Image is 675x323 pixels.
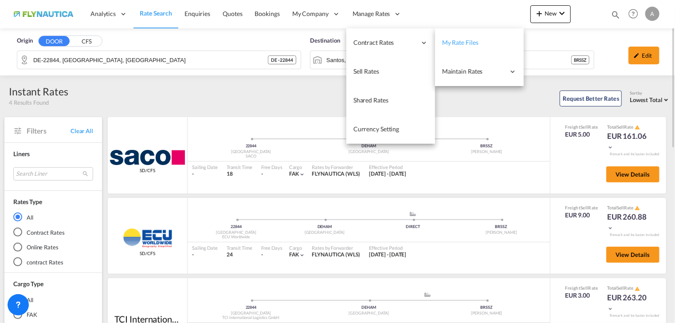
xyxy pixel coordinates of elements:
[9,84,68,98] div: Instant Rates
[428,143,545,149] div: BRSSZ
[635,286,640,291] md-icon: icon-alert
[289,244,306,251] div: Cargo
[71,127,93,135] span: Clear All
[565,205,598,211] div: Freight Rate
[369,244,407,251] div: Effective Period
[626,6,645,22] div: Help
[310,149,428,155] div: [GEOGRAPHIC_DATA]
[140,250,155,256] span: SD/CFS
[261,244,283,251] div: Free Days
[13,4,73,24] img: 9ba71a70730211f0938d81abc5cb9893.png
[428,305,545,311] div: BRSSZ
[611,10,620,23] div: icon-magnify
[13,197,42,206] div: Rates Type
[312,251,360,258] span: FLYNAUTICA (WLS)
[428,149,545,155] div: [PERSON_NAME]
[635,205,640,211] md-icon: icon-alert
[119,228,177,248] img: ECU Worldwide
[645,7,659,21] div: A
[33,53,268,67] input: Search by Door
[39,36,70,46] button: DOOR
[617,285,624,291] span: Sell
[310,305,428,311] div: DEHAM
[607,306,613,312] md-icon: icon-chevron-down
[312,164,360,170] div: Rates by Forwarder
[192,234,280,240] div: ECU Worldwide
[369,251,407,259] div: 01 Sep 2025 - 30 Sep 2025
[299,252,305,258] md-icon: icon-chevron-down
[422,292,433,297] md-icon: assets/icons/custom/ship-fill.svg
[353,9,390,18] span: Manage Rates
[289,251,299,258] span: FAK
[617,205,624,210] span: Sell
[310,143,428,149] div: DEHAM
[628,47,659,64] div: icon-pencilEdit
[192,170,218,178] div: -
[565,130,598,139] div: EUR 5.00
[369,170,407,177] span: [DATE] - [DATE]
[346,86,435,115] a: Shared Rates
[271,57,293,63] span: DE - 22844
[369,164,407,170] div: Effective Period
[346,115,435,144] a: Currency Setting
[310,51,594,69] md-input-container: Santos, BRSSZ
[90,9,116,18] span: Analytics
[184,10,210,17] span: Enquiries
[261,164,283,170] div: Free Days
[192,315,310,321] div: TCI International Logistics GmbH
[13,213,93,221] md-radio-button: All
[565,285,598,291] div: Freight Rate
[560,91,622,106] button: Request Better Rates
[246,143,257,148] span: 22844
[227,251,252,259] div: 24
[603,232,666,237] div: Remark and Inclusion included
[607,285,651,292] div: Total Rate
[581,205,588,210] span: Sell
[616,251,650,258] span: View Details
[231,224,242,229] span: 22844
[369,170,407,178] div: 01 Oct 2024 - 31 Oct 2025
[192,244,218,251] div: Sailing Date
[611,10,620,20] md-icon: icon-magnify
[534,8,545,19] md-icon: icon-plus 400-fg
[280,224,369,230] div: DEHAM
[603,313,666,318] div: Remark and Inclusion included
[607,225,613,231] md-icon: icon-chevron-down
[289,170,299,177] span: FAK
[227,164,252,170] div: Transit Time
[630,96,663,103] span: Lowest Total
[17,51,301,69] md-input-container: DE-22844, Norderstedt, Schleswig-Holstein
[223,10,242,17] span: Quotes
[346,57,435,86] a: Sell Rates
[353,67,379,75] span: Sell Rates
[192,311,310,316] div: [GEOGRAPHIC_DATA]
[13,150,30,158] span: Liners
[581,285,588,291] span: Sell
[326,53,571,67] input: Search by Port
[603,152,666,157] div: Remark and Inclusion included
[346,28,435,57] div: Contract Rates
[408,212,418,216] md-icon: assets/icons/custom/ship-fill.svg
[227,170,252,178] div: 18
[530,5,571,23] button: icon-plus 400-fgNewicon-chevron-down
[442,67,505,76] span: Maintain Rates
[192,230,280,236] div: [GEOGRAPHIC_DATA]
[571,55,590,64] div: BRSSZ
[280,230,369,236] div: [GEOGRAPHIC_DATA]
[428,311,545,316] div: [PERSON_NAME]
[607,144,613,150] md-icon: icon-chevron-down
[140,167,155,173] span: SD/CFS
[192,164,218,170] div: Sailing Date
[261,170,263,178] div: -
[634,124,640,130] button: icon-alert
[630,91,671,96] div: Sort by
[616,171,650,178] span: View Details
[435,28,524,57] a: My Rate Files
[13,280,43,288] div: Cargo Type
[635,125,640,130] md-icon: icon-alert
[310,36,340,45] span: Destination
[607,292,651,314] div: EUR 263.20
[634,285,640,292] button: icon-alert
[27,126,71,136] span: Filters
